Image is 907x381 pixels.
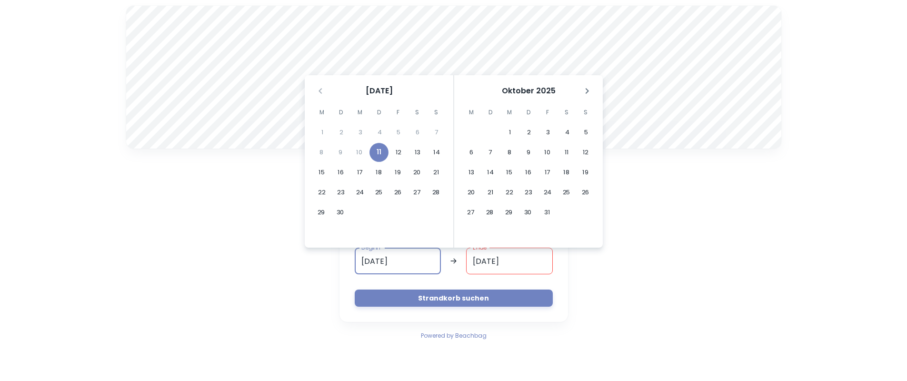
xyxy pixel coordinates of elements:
span: Freitag [539,103,556,122]
button: 21 [481,183,500,202]
button: 17 [538,163,557,182]
button: 4 [558,123,577,142]
button: 15 [312,163,331,182]
button: 13 [408,143,427,162]
span: Freitag [389,103,407,122]
button: 26 [389,183,408,202]
button: 24 [350,183,369,202]
button: 19 [576,163,595,182]
button: 11 [369,143,389,162]
button: 6 [462,143,481,162]
button: 13 [462,163,481,182]
span: Mittwoch [501,103,518,122]
button: 28 [480,203,499,222]
button: 14 [427,143,446,162]
button: 20 [462,183,481,202]
button: 11 [557,143,576,162]
button: 18 [369,163,389,182]
span: Mittwoch [351,103,369,122]
button: 10 [538,143,557,162]
span: Dienstag [482,103,499,122]
button: 1 [500,123,519,142]
button: 2 [519,123,538,142]
button: 16 [331,163,350,182]
button: 22 [312,183,331,202]
button: 22 [500,183,519,202]
span: Samstag [409,103,426,122]
button: 17 [350,163,369,182]
button: 16 [519,163,538,182]
button: 25 [557,183,576,202]
button: 31 [538,203,557,222]
span: Samstag [558,103,575,122]
button: 30 [518,203,538,222]
button: 12 [389,143,408,162]
button: 28 [427,183,446,202]
button: 12 [576,143,595,162]
span: Donnerstag [520,103,537,122]
span: [DATE] [366,85,393,97]
span: Sonntag [577,103,594,122]
span: Montag [313,103,330,122]
button: 27 [461,203,480,222]
span: Montag [463,103,480,122]
button: 15 [500,163,519,182]
button: 8 [500,143,519,162]
button: 7 [481,143,500,162]
button: Strandkorb suchen [355,290,553,307]
input: dd.mm.yyyy [466,248,553,274]
button: 25 [369,183,389,202]
button: 18 [557,163,576,182]
span: Oktober 2025 [502,85,556,97]
span: Sonntag [428,103,445,122]
span: Donnerstag [370,103,388,122]
button: 27 [408,183,427,202]
button: 26 [576,183,595,202]
button: 5 [577,123,596,142]
button: 29 [312,203,331,222]
button: 9 [519,143,538,162]
span: Powered by Beachbag [421,331,487,340]
button: 21 [427,163,446,182]
button: 23 [519,183,538,202]
a: Powered by Beachbag [421,330,487,341]
button: 23 [331,183,350,202]
button: 19 [389,163,408,182]
button: 3 [538,123,558,142]
span: Dienstag [332,103,349,122]
button: 14 [481,163,500,182]
button: 20 [408,163,427,182]
input: dd.mm.yyyy [355,248,441,274]
button: 24 [538,183,557,202]
button: 30 [331,203,350,222]
button: Nächster Monat [579,83,595,99]
button: 29 [499,203,518,222]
